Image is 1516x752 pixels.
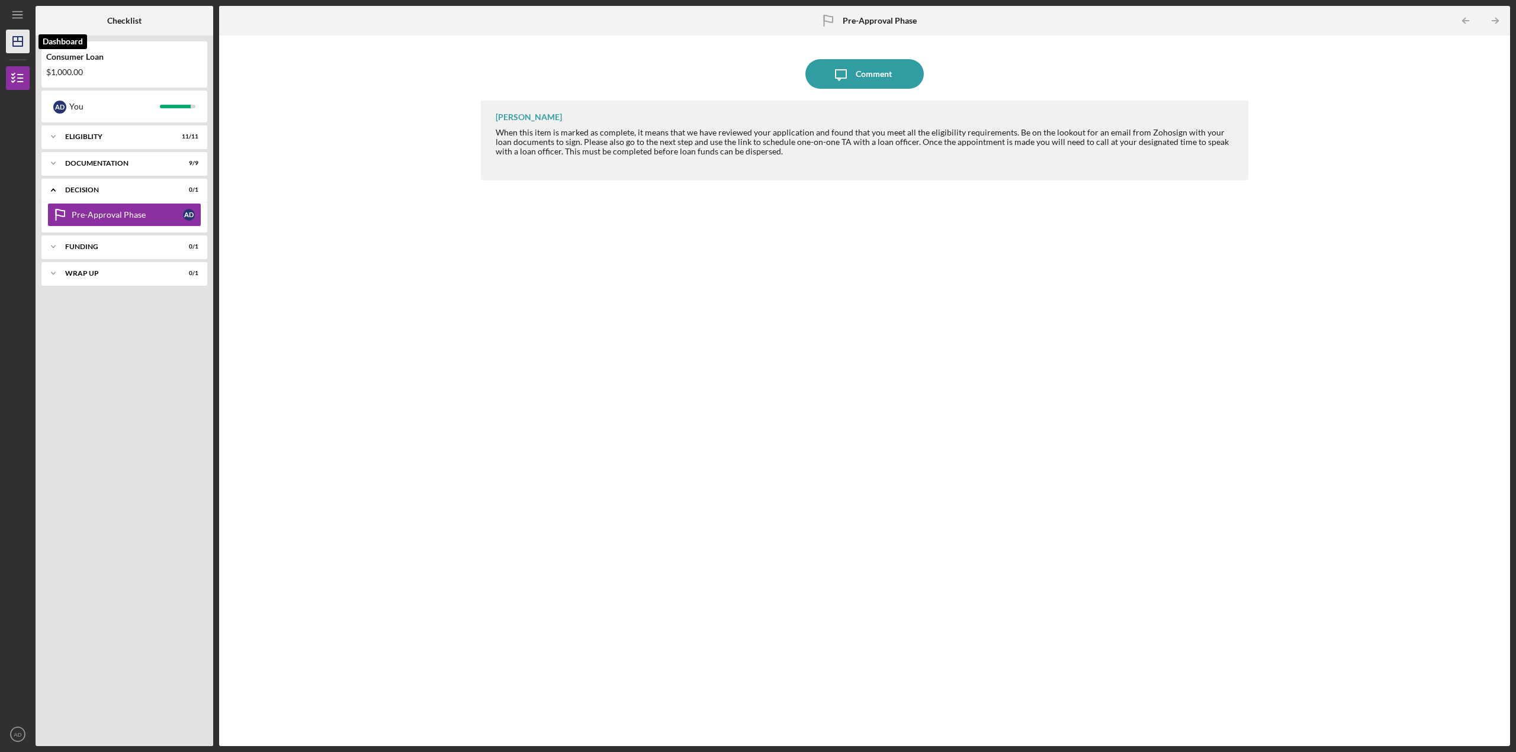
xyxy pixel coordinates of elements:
[856,59,892,89] div: Comment
[72,210,183,220] div: Pre-Approval Phase
[805,59,924,89] button: Comment
[14,731,21,738] text: AD
[177,270,198,277] div: 0 / 1
[6,722,30,746] button: AD
[183,209,195,221] div: A D
[46,52,203,62] div: Consumer Loan
[177,133,198,140] div: 11 / 11
[65,243,169,250] div: Funding
[843,16,917,25] b: Pre-Approval Phase
[65,160,169,167] div: Documentation
[177,243,198,250] div: 0 / 1
[65,270,169,277] div: Wrap up
[65,133,169,140] div: Eligiblity
[46,67,203,77] div: $1,000.00
[496,112,562,122] div: [PERSON_NAME]
[65,186,169,193] div: Decision
[47,203,201,227] a: Pre-Approval PhaseAD
[177,160,198,167] div: 9 / 9
[53,101,66,114] div: A D
[107,16,142,25] b: Checklist
[496,128,1236,166] div: When this item is marked as complete, it means that we have reviewed your application and found t...
[177,186,198,193] div: 0 / 1
[69,96,160,117] div: You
